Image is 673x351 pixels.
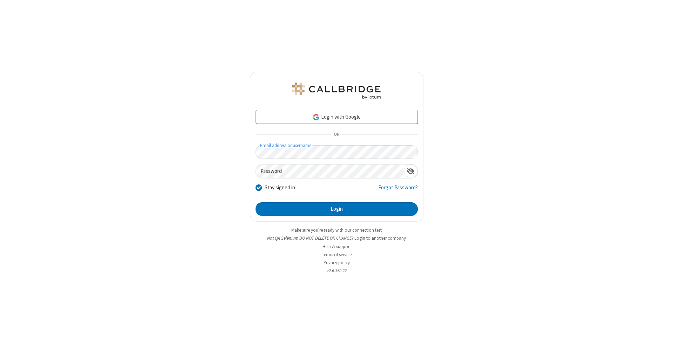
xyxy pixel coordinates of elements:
img: QA Selenium DO NOT DELETE OR CHANGE [291,83,382,99]
a: Privacy policy [324,260,350,266]
li: Not QA Selenium DO NOT DELETE OR CHANGE? [250,235,423,241]
a: Help & support [322,244,351,250]
div: Show password [404,164,417,177]
a: Login with Google [256,110,418,124]
a: Make sure you're ready with our connection test [291,227,382,233]
input: Password [256,164,404,178]
input: Email address or username [256,145,418,159]
span: OR [331,130,342,140]
button: Login [256,202,418,216]
a: Terms of service [322,252,352,258]
button: Login to another company [354,235,406,241]
img: google-icon.png [312,113,320,121]
a: Forgot Password? [378,184,418,197]
label: Stay signed in [265,184,295,192]
li: v2.6.350.22 [250,267,423,274]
